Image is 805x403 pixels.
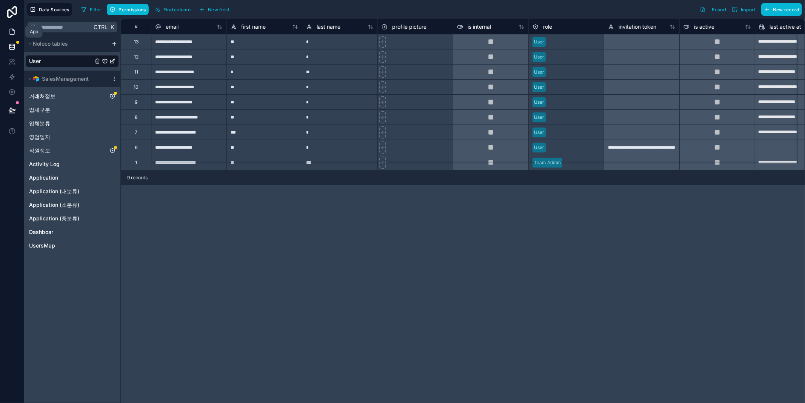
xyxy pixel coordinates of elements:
[26,55,119,67] div: User
[26,199,119,211] div: Application (소분류)
[534,159,561,166] div: Team Admin
[534,114,544,121] div: User
[26,158,119,170] div: Activity Log
[42,75,89,83] span: SalesManagement
[619,23,656,31] span: invitation token
[534,54,544,60] div: User
[33,76,39,82] img: Airtable Logo
[29,201,79,209] span: Application (소분류)
[26,104,119,116] div: 업체구분
[26,145,119,157] div: 직원정보
[135,145,137,151] div: 6
[134,54,139,60] div: 12
[26,74,108,84] button: Airtable LogoSalesManagement
[29,215,79,222] span: Application (중분류)
[26,185,119,197] div: Application (대분류)
[93,22,108,32] span: Ctrl
[761,3,802,16] button: New record
[39,7,69,12] span: Data Sources
[770,23,801,31] span: last active at
[107,4,151,15] a: Permissions
[152,4,193,15] button: Find column
[29,188,79,195] span: Application (대분류)
[127,24,145,29] div: #
[78,4,104,15] button: Filter
[29,174,58,182] span: Application
[90,7,102,12] span: Filter
[26,131,119,143] div: 영업일지
[534,84,544,91] div: User
[24,35,120,255] div: scrollable content
[166,23,179,31] span: email
[33,40,68,48] span: Noloco tables
[26,172,119,184] div: Application
[773,7,799,12] span: New record
[758,3,802,16] a: New record
[712,7,727,12] span: Export
[29,242,55,249] span: UsersMap
[208,7,229,12] span: New field
[26,212,119,225] div: Application (중분류)
[543,23,552,31] span: role
[134,84,139,90] div: 10
[29,120,50,127] span: 업체분류
[135,114,137,120] div: 8
[29,160,60,168] span: Activity Log
[135,129,137,135] div: 7
[694,23,714,31] span: is active
[135,99,137,105] div: 9
[29,92,55,100] span: 거래처정보
[26,240,119,252] div: UsersMap
[27,3,72,16] button: Data Sources
[29,228,53,236] span: Dashboar
[29,147,50,154] span: 직원정보
[26,38,108,49] button: Noloco tables
[468,23,491,31] span: is internal
[729,3,758,16] button: Import
[534,144,544,151] div: User
[697,3,729,16] button: Export
[534,38,544,45] div: User
[26,90,119,102] div: 거래처정보
[135,160,137,166] div: 1
[534,69,544,75] div: User
[534,129,544,136] div: User
[109,25,115,30] span: K
[392,23,426,31] span: profile picture
[29,133,50,141] span: 영업일지
[119,7,146,12] span: Permissions
[29,57,41,65] span: User
[26,226,119,238] div: Dashboar
[107,4,148,15] button: Permissions
[26,117,119,129] div: 업체분류
[134,69,138,75] div: 11
[134,39,139,45] div: 13
[317,23,340,31] span: last name
[29,106,50,114] span: 업체구분
[534,99,544,106] div: User
[30,29,38,35] div: App
[741,7,756,12] span: Import
[163,7,191,12] span: Find column
[241,23,266,31] span: first name
[196,4,232,15] button: New field
[127,175,148,181] span: 9 records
